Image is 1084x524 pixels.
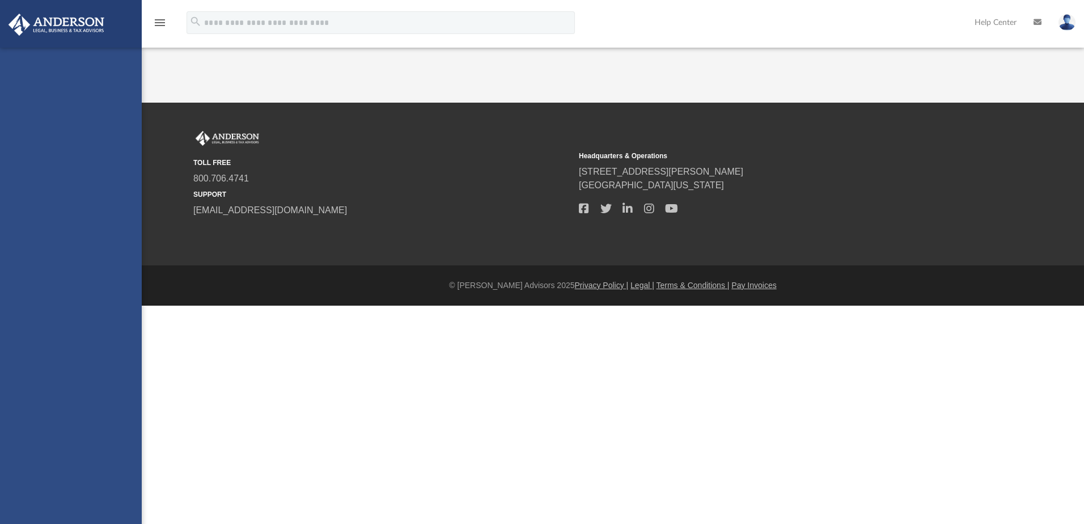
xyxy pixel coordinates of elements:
a: menu [153,22,167,29]
a: Terms & Conditions | [657,281,730,290]
img: User Pic [1058,14,1075,31]
img: Anderson Advisors Platinum Portal [5,14,108,36]
small: Headquarters & Operations [579,151,956,161]
small: TOLL FREE [193,158,571,168]
small: SUPPORT [193,189,571,200]
i: search [189,15,202,28]
img: Anderson Advisors Platinum Portal [193,131,261,146]
a: [EMAIL_ADDRESS][DOMAIN_NAME] [193,205,347,215]
a: Pay Invoices [731,281,776,290]
a: [STREET_ADDRESS][PERSON_NAME] [579,167,743,176]
a: [GEOGRAPHIC_DATA][US_STATE] [579,180,724,190]
a: 800.706.4741 [193,174,249,183]
div: © [PERSON_NAME] Advisors 2025 [142,280,1084,291]
a: Legal | [630,281,654,290]
i: menu [153,16,167,29]
a: Privacy Policy | [575,281,629,290]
